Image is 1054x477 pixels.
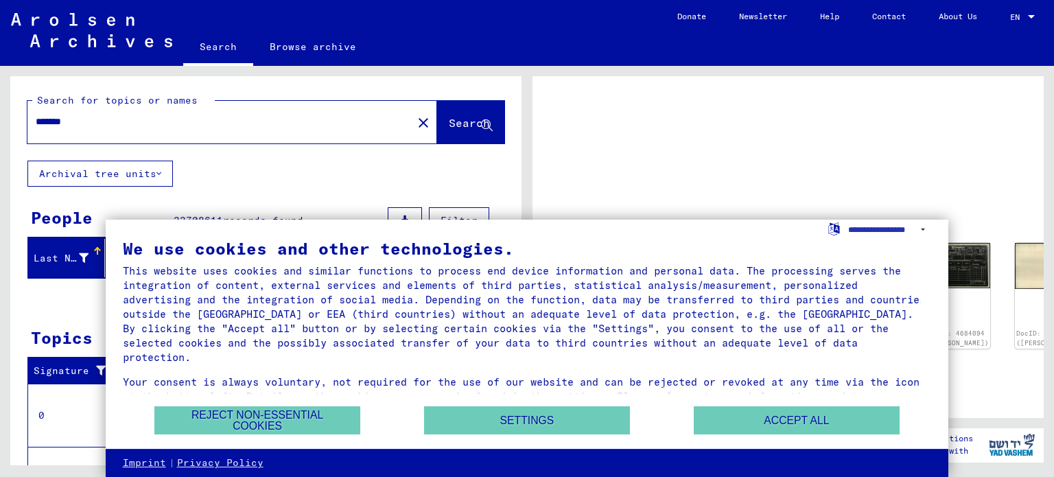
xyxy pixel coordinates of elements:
[694,406,900,434] button: Accept all
[437,101,504,143] button: Search
[31,205,93,230] div: People
[34,360,126,382] div: Signature
[1010,12,1025,22] span: EN
[27,161,173,187] button: Archival tree units
[177,456,263,470] a: Privacy Policy
[449,116,490,130] span: Search
[926,243,990,288] img: 001.jpg
[34,247,106,269] div: Last Name
[31,325,93,350] div: Topics
[927,329,989,347] a: DocID: 4684094 ([PERSON_NAME])
[429,207,489,233] button: Filter
[253,30,373,63] a: Browse archive
[28,239,105,277] mat-header-cell: Last Name
[154,406,360,434] button: Reject non-essential cookies
[123,264,932,364] div: This website uses cookies and similar functions to process end device information and personal da...
[410,108,437,136] button: Clear
[441,214,478,226] span: Filter
[123,456,166,470] a: Imprint
[105,239,182,277] mat-header-cell: First Name
[37,94,198,106] mat-label: Search for topics or names
[424,406,630,434] button: Settings
[183,30,253,66] a: Search
[223,214,303,226] span: records found
[123,375,932,418] div: Your consent is always voluntary, not required for the use of our website and can be rejected or ...
[11,13,172,47] img: Arolsen_neg.svg
[415,115,432,131] mat-icon: close
[123,240,932,257] div: We use cookies and other technologies.
[34,251,89,266] div: Last Name
[174,214,223,226] span: 33708611
[986,428,1038,462] img: yv_logo.png
[28,384,123,447] td: 0
[34,364,112,378] div: Signature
